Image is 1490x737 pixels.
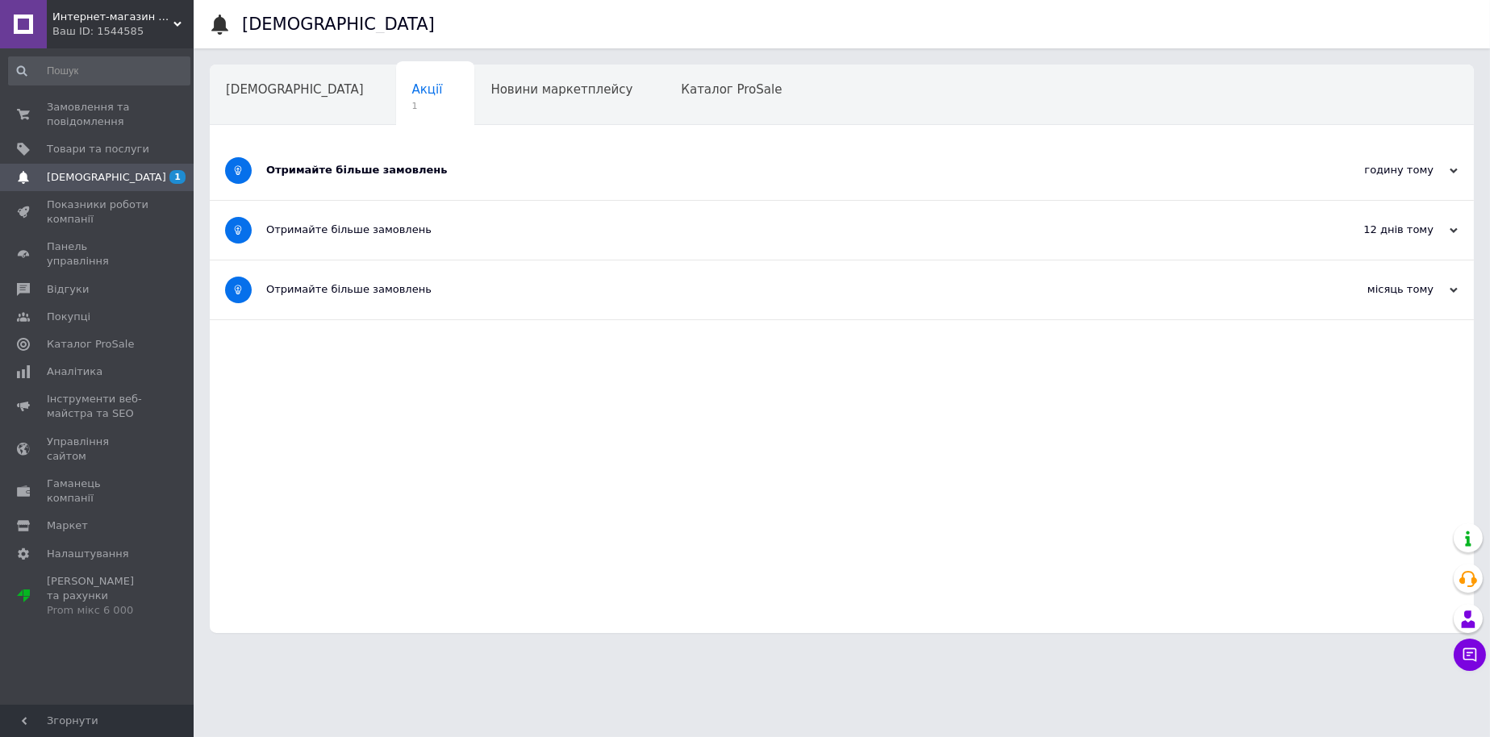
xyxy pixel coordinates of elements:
[52,24,194,39] div: Ваш ID: 1544585
[266,282,1296,297] div: Отримайте більше замовлень
[266,163,1296,177] div: Отримайте більше замовлень
[47,435,149,464] span: Управління сайтом
[266,223,1296,237] div: Отримайте більше замовлень
[1454,639,1486,671] button: Чат з покупцем
[47,364,102,379] span: Аналітика
[47,603,149,618] div: Prom мікс 6 000
[8,56,190,85] input: Пошук
[47,574,149,618] span: [PERSON_NAME] та рахунки
[1296,282,1458,297] div: місяць тому
[47,477,149,506] span: Гаманець компанії
[242,15,435,34] h1: [DEMOGRAPHIC_DATA]
[1296,163,1458,177] div: годину тому
[412,100,443,112] span: 1
[1296,223,1458,237] div: 12 днів тому
[52,10,173,24] span: Интернет-магазин "Lite Shop"
[47,392,149,421] span: Інструменти веб-майстра та SEO
[226,82,364,97] span: [DEMOGRAPHIC_DATA]
[490,82,632,97] span: Новини маркетплейсу
[169,170,186,184] span: 1
[47,282,89,297] span: Відгуки
[47,198,149,227] span: Показники роботи компанії
[47,100,149,129] span: Замовлення та повідомлення
[47,547,129,561] span: Налаштування
[47,518,88,533] span: Маркет
[47,239,149,269] span: Панель управління
[47,337,134,352] span: Каталог ProSale
[47,310,90,324] span: Покупці
[412,82,443,97] span: Акції
[47,170,166,185] span: [DEMOGRAPHIC_DATA]
[681,82,782,97] span: Каталог ProSale
[47,142,149,156] span: Товари та послуги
